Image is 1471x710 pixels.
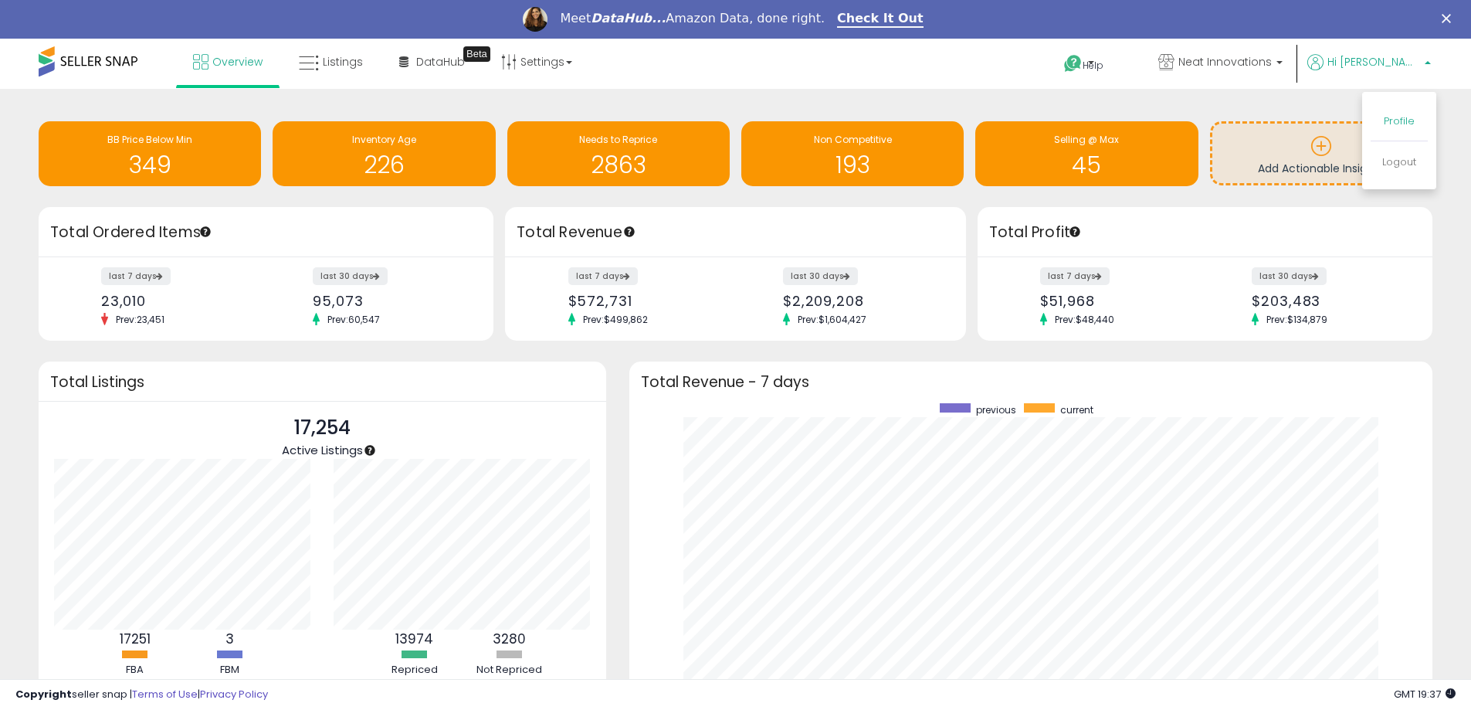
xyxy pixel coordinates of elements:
a: BB Price Below Min 349 [39,121,261,186]
a: Help [1052,42,1134,89]
div: Not Repriced [463,663,556,678]
span: Add Actionable Insights [1258,161,1384,176]
div: Tooltip anchor [363,443,377,457]
span: Listings [323,54,363,70]
b: 17251 [120,630,151,648]
span: Prev: $1,604,427 [790,313,874,326]
h3: Total Revenue - 7 days [641,376,1421,388]
div: $51,968 [1040,293,1194,309]
span: BB Price Below Min [107,133,192,146]
div: Repriced [368,663,461,678]
p: 17,254 [282,413,363,443]
label: last 7 days [568,267,638,285]
a: Selling @ Max 45 [975,121,1198,186]
h1: 226 [280,152,487,178]
a: Terms of Use [132,687,198,702]
h3: Total Listings [50,376,595,388]
span: Inventory Age [352,133,416,146]
a: Check It Out [837,11,924,28]
h3: Total Revenue [517,222,954,243]
span: Overview [212,54,263,70]
div: $572,731 [568,293,724,309]
div: Tooltip anchor [622,225,636,239]
h1: 45 [983,152,1190,178]
span: previous [976,403,1016,416]
h3: Total Ordered Items [50,222,482,243]
span: Help [1083,59,1103,72]
h3: Total Profit [989,222,1421,243]
b: 3 [225,630,234,648]
label: last 7 days [1040,267,1110,285]
span: Prev: $499,862 [575,313,656,326]
label: last 7 days [101,267,171,285]
div: Tooltip anchor [1068,225,1082,239]
span: Neat Innovations [1178,54,1272,70]
a: Overview [181,39,274,85]
b: 13974 [395,630,433,648]
span: Prev: $48,440 [1047,313,1122,326]
i: DataHub... [591,11,666,25]
a: Non Competitive 193 [741,121,964,186]
span: 2025-09-9 19:37 GMT [1394,687,1456,702]
label: last 30 days [783,267,858,285]
div: FBM [184,663,276,678]
span: Prev: 60,547 [320,313,388,326]
i: Get Help [1063,54,1083,73]
div: 23,010 [101,293,255,309]
div: Tooltip anchor [198,225,212,239]
span: Hi [PERSON_NAME] [1327,54,1420,70]
b: 3280 [493,630,526,648]
div: $203,483 [1252,293,1405,309]
div: 95,073 [313,293,466,309]
span: current [1060,403,1093,416]
span: Active Listings [282,442,363,458]
span: Prev: $134,879 [1259,313,1335,326]
span: Non Competitive [814,133,892,146]
span: Selling @ Max [1054,133,1119,146]
a: Logout [1382,155,1416,169]
div: seller snap | | [15,688,268,702]
h1: 193 [749,152,956,178]
label: last 30 days [313,267,388,285]
a: Needs to Reprice 2863 [507,121,730,186]
label: last 30 days [1252,267,1327,285]
h1: 2863 [515,152,722,178]
span: Needs to Reprice [579,133,657,146]
span: DataHub [416,54,465,70]
a: Settings [490,39,584,85]
h1: 349 [46,152,253,178]
a: Listings [287,39,375,85]
a: Add Actionable Insights [1212,124,1430,183]
div: Meet Amazon Data, done right. [560,11,825,26]
a: Profile [1384,114,1415,128]
div: Close [1442,14,1457,23]
a: DataHub [388,39,476,85]
a: Inventory Age 226 [273,121,495,186]
a: Hi [PERSON_NAME] [1307,54,1431,89]
div: $2,209,208 [783,293,939,309]
div: Tooltip anchor [463,46,490,62]
div: FBA [89,663,181,678]
a: Neat Innovations [1147,39,1294,89]
a: Privacy Policy [200,687,268,702]
span: Prev: 23,451 [108,313,172,326]
strong: Copyright [15,687,72,702]
img: Profile image for Georgie [523,7,547,32]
